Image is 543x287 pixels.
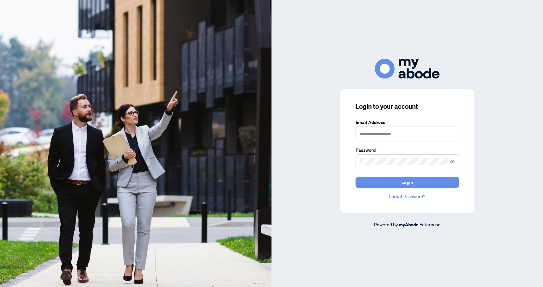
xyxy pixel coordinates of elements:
[450,159,455,164] span: eye-invisible
[375,59,440,78] img: ma-logo
[356,102,459,111] h3: Login to your account
[356,177,459,188] button: Login
[356,119,459,126] label: Email Address
[401,177,413,188] span: Login
[399,221,419,228] a: myAbode
[356,193,459,200] a: Forgot Password?
[374,221,398,227] span: Powered by
[420,221,441,227] span: Enterprise
[356,147,459,154] label: Password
